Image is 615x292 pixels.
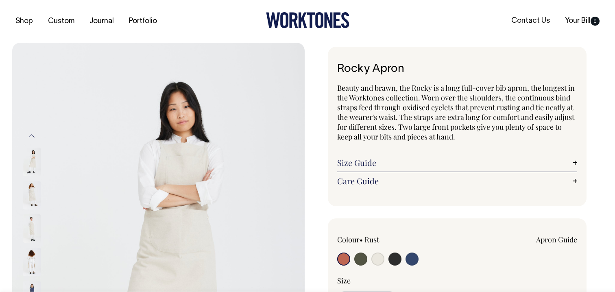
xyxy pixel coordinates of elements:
[337,176,577,186] a: Care Guide
[86,15,117,28] a: Journal
[23,181,41,209] img: natural
[23,214,41,243] img: natural
[12,15,36,28] a: Shop
[337,235,433,244] div: Colour
[23,148,41,176] img: natural
[45,15,78,28] a: Custom
[591,17,600,26] span: 0
[26,127,38,145] button: Previous
[337,276,577,285] div: Size
[337,83,575,142] span: Beauty and brawn, the Rocky is a long full-cover bib apron, the longest in the Worktones collecti...
[337,63,577,76] h1: Rocky Apron
[364,235,379,244] label: Rust
[508,14,553,28] a: Contact Us
[536,235,577,244] a: Apron Guide
[360,235,363,244] span: •
[23,248,41,276] img: natural
[337,158,577,168] a: Size Guide
[126,15,160,28] a: Portfolio
[562,14,603,28] a: Your Bill0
